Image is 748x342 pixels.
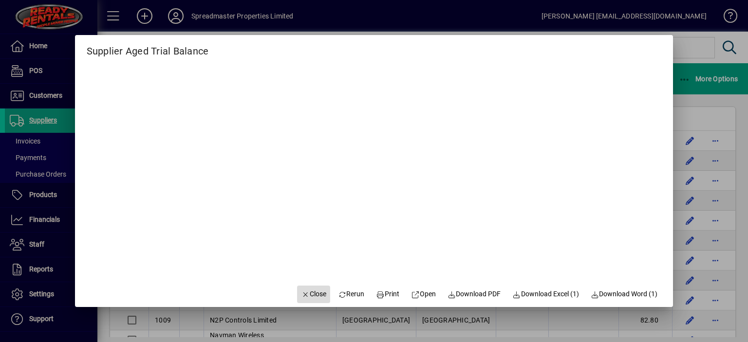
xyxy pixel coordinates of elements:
h2: Supplier Aged Trial Balance [75,35,221,59]
a: Open [407,286,440,303]
button: Download Excel (1) [508,286,583,303]
button: Close [297,286,330,303]
span: Close [301,289,326,299]
span: Download Word (1) [591,289,658,299]
button: Print [372,286,403,303]
span: Print [376,289,400,299]
span: Open [411,289,436,299]
span: Download Excel (1) [512,289,579,299]
span: Rerun [338,289,365,299]
button: Download Word (1) [587,286,662,303]
span: Download PDF [448,289,501,299]
a: Download PDF [444,286,505,303]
